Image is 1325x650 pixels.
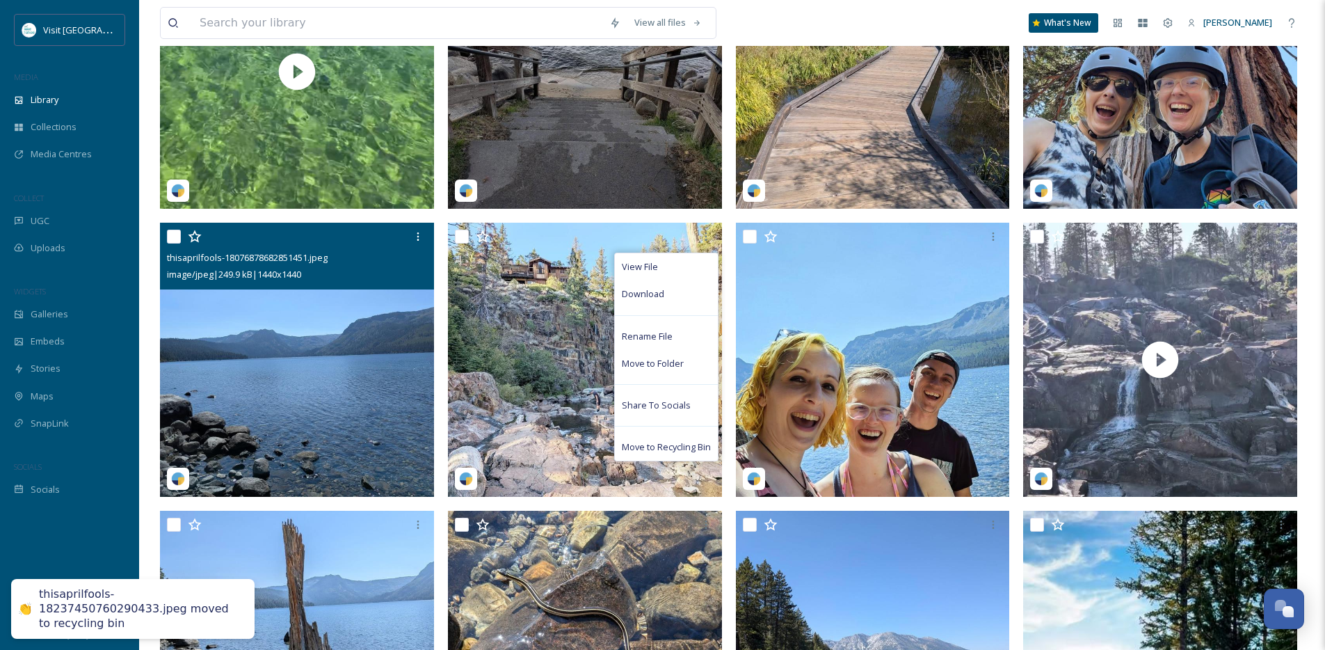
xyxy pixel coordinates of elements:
[622,330,673,343] span: Rename File
[627,9,709,36] a: View all files
[31,214,49,228] span: UGC
[31,483,60,496] span: Socials
[31,148,92,161] span: Media Centres
[622,260,658,274] span: View File
[459,472,473,486] img: snapsea-logo.png
[167,268,301,280] span: image/jpeg | 249.9 kB | 1440 x 1440
[448,223,722,497] img: thisaprilfools-17883917016369687.jpeg
[18,601,32,616] div: 👏
[171,184,185,198] img: snapsea-logo.png
[31,120,77,134] span: Collections
[736,223,1010,497] img: thisaprilfools-18289551334257470.jpeg
[1034,184,1048,198] img: snapsea-logo.png
[160,223,434,497] img: thisaprilfools-18076878682851451.jpeg
[1180,9,1279,36] a: [PERSON_NAME]
[14,72,38,82] span: MEDIA
[1264,589,1304,629] button: Open Chat
[31,335,65,348] span: Embeds
[459,184,473,198] img: snapsea-logo.png
[31,390,54,403] span: Maps
[1034,472,1048,486] img: snapsea-logo.png
[193,8,602,38] input: Search your library
[31,308,68,321] span: Galleries
[31,93,58,106] span: Library
[43,23,151,36] span: Visit [GEOGRAPHIC_DATA]
[31,241,65,255] span: Uploads
[31,362,61,375] span: Stories
[31,417,69,430] span: SnapLink
[1203,16,1272,29] span: [PERSON_NAME]
[1029,13,1098,33] a: What's New
[167,251,328,264] span: thisaprilfools-18076878682851451.jpeg
[14,193,44,203] span: COLLECT
[622,287,664,301] span: Download
[622,399,691,412] span: Share To Socials
[747,472,761,486] img: snapsea-logo.png
[22,23,36,37] img: download.jpeg
[622,357,684,370] span: Move to Folder
[747,184,761,198] img: snapsea-logo.png
[14,461,42,472] span: SOCIALS
[622,441,711,454] span: Move to Recycling Bin
[14,286,46,296] span: WIDGETS
[171,472,185,486] img: snapsea-logo.png
[1023,223,1297,497] img: thumbnail
[39,587,241,631] div: thisaprilfools-18237450760290433.jpeg moved to recycling bin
